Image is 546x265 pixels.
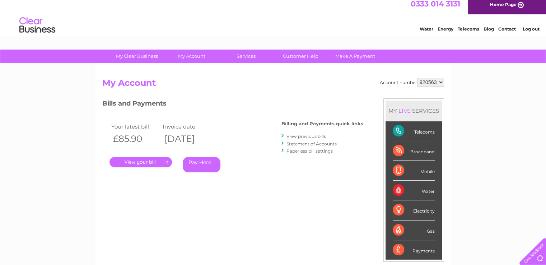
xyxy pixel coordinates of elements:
[109,122,161,131] td: Your latest bill
[271,50,330,63] a: Customer Help
[380,78,444,87] div: Account number
[393,161,435,181] div: Mobile
[393,121,435,141] div: Telecoms
[397,107,412,114] div: LIVE
[102,78,444,92] h2: My Account
[522,31,539,36] a: Log out
[109,157,172,167] a: .
[393,200,435,220] div: Electricity
[393,141,435,161] div: Broadband
[393,240,435,260] div: Payments
[216,50,276,63] a: Services
[484,31,494,36] a: Blog
[326,50,385,63] a: Make A Payment
[498,31,516,36] a: Contact
[438,31,453,36] a: Energy
[162,50,221,63] a: My Account
[393,220,435,240] div: Gas
[286,141,337,147] a: Statement of Accounts
[411,4,460,13] a: 0333 014 3131
[183,157,220,172] a: Pay Here
[386,101,442,121] div: MY SERVICES
[286,148,333,154] a: Paperless bill settings
[109,131,161,146] th: £85.90
[161,122,213,131] td: Invoice date
[420,31,433,36] a: Water
[393,181,435,200] div: Water
[161,131,213,146] th: [DATE]
[286,134,326,139] a: View previous bills
[102,98,363,111] h3: Bills and Payments
[19,19,56,41] img: logo.png
[281,121,363,126] h4: Billing and Payments quick links
[107,50,167,63] a: My Clear Business
[458,31,479,36] a: Telecoms
[104,4,443,35] div: Clear Business is a trading name of Verastar Limited (registered in [GEOGRAPHIC_DATA] No. 3667643...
